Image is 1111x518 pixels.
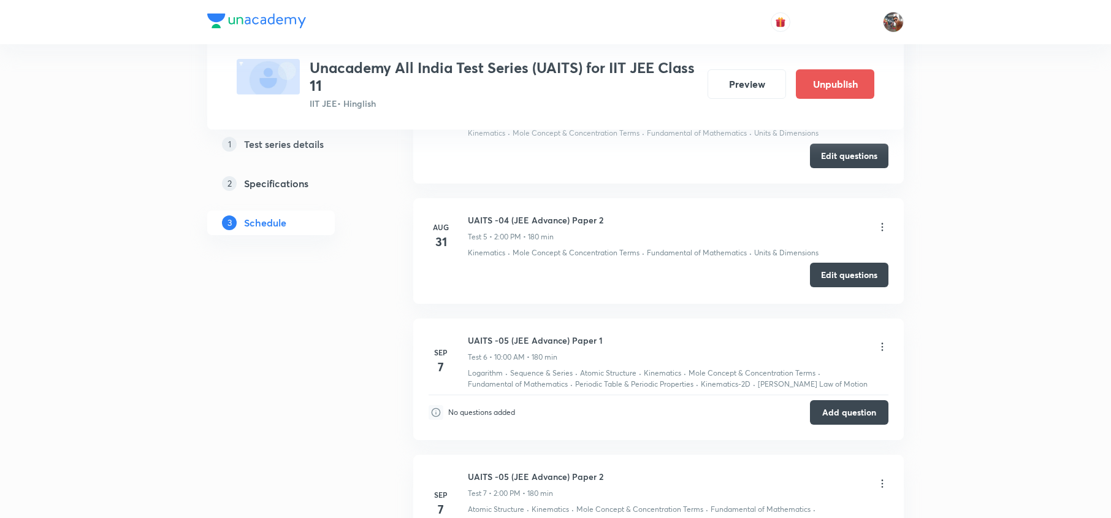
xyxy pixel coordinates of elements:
[222,137,237,152] p: 1
[570,379,573,390] div: ·
[429,233,453,251] h4: 31
[575,379,693,390] p: Periodic Table & Periodic Properties
[532,504,569,515] p: Kinematics
[754,128,819,139] p: Units & Dimensions
[468,488,553,499] p: Test 7 • 2:00 PM • 180 min
[468,214,603,226] h6: UAITS -04 (JEE Advance) Paper 2
[696,379,698,390] div: ·
[758,379,868,390] p: [PERSON_NAME] Law of Motion
[810,263,888,287] button: Edit questions
[513,247,639,258] p: Mole Concept & Concentration Terms
[244,176,308,191] h5: Specifications
[818,368,820,379] div: ·
[647,247,747,258] p: Fundamental of Mathematics
[771,12,790,32] button: avatar
[575,368,578,379] div: ·
[468,368,503,379] p: Logarithm
[749,128,752,139] div: ·
[647,128,747,139] p: Fundamental of Mathematics
[810,400,888,425] button: Add question
[708,69,786,99] button: Preview
[711,504,811,515] p: Fundamental of Mathematics
[429,358,453,376] h4: 7
[244,215,286,230] h5: Schedule
[576,504,703,515] p: Mole Concept & Concentration Terms
[468,470,603,483] h6: UAITS -05 (JEE Advance) Paper 2
[468,128,505,139] p: Kinematics
[644,368,681,379] p: Kinematics
[684,368,686,379] div: ·
[754,247,819,258] p: Units & Dimensions
[527,504,529,515] div: ·
[429,489,453,500] h6: Sep
[706,504,708,515] div: ·
[883,12,904,33] img: ABHISHEK KUMAR
[207,14,306,31] a: Company Logo
[207,132,374,157] a: 1Test series details
[642,247,644,258] div: ·
[429,347,453,358] h6: Sep
[468,379,568,390] p: Fundamental of Mathematics
[639,368,641,379] div: ·
[689,368,815,379] p: Mole Concept & Concentration Terms
[508,128,510,139] div: ·
[207,14,306,28] img: Company Logo
[207,171,374,196] a: 2Specifications
[237,59,300,95] img: fallback-thumbnail.png
[505,368,508,379] div: ·
[429,405,443,420] img: infoIcon
[749,247,752,258] div: ·
[796,69,874,99] button: Unpublish
[429,222,453,233] h6: Aug
[813,504,815,515] div: ·
[753,379,755,390] div: ·
[701,379,750,390] p: Kinematics-2D
[310,97,698,110] p: IIT JEE • Hinglish
[468,504,524,515] p: Atomic Structure
[310,59,698,95] h3: Unacademy All India Test Series (UAITS) for IIT JEE Class 11
[508,247,510,258] div: ·
[222,176,237,191] p: 2
[571,504,574,515] div: ·
[468,334,603,347] h6: UAITS -05 (JEE Advance) Paper 1
[244,137,324,152] h5: Test series details
[468,247,505,258] p: Kinematics
[580,368,636,379] p: Atomic Structure
[468,352,557,363] p: Test 6 • 10:00 AM • 180 min
[513,128,639,139] p: Mole Concept & Concentration Terms
[510,368,573,379] p: Sequence & Series
[448,407,515,418] p: No questions added
[810,144,888,168] button: Edit questions
[222,215,237,230] p: 3
[775,17,786,28] img: avatar
[468,231,554,242] p: Test 5 • 2:00 PM • 180 min
[642,128,644,139] div: ·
